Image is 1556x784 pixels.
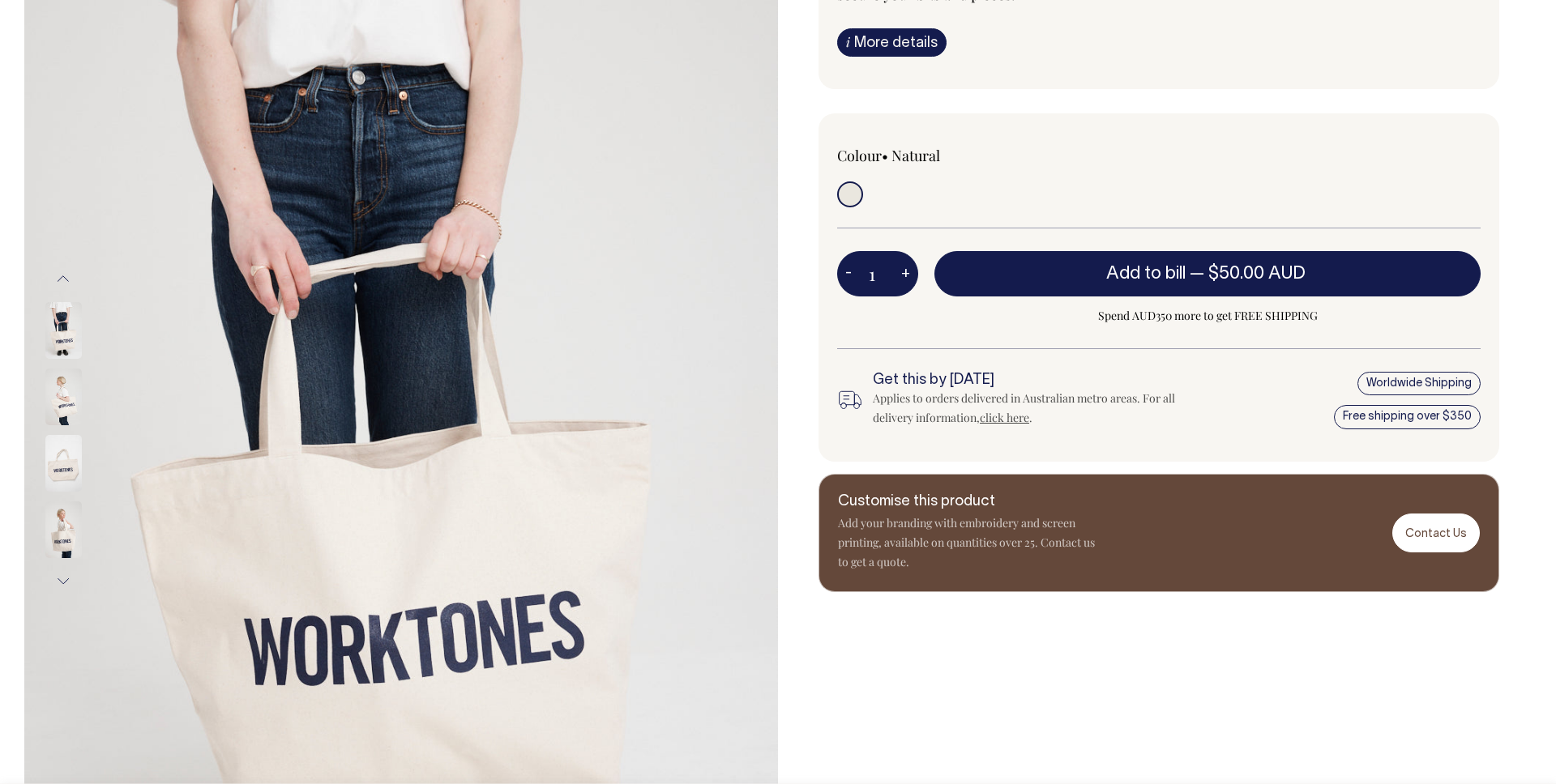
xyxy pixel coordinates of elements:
[1190,266,1310,282] span: —
[838,513,1097,572] p: Add your branding with embroidery and screen printing, available on quantities over 25. Contact u...
[45,369,82,425] img: Logo Market Bag
[882,146,888,165] span: •
[51,261,75,297] button: Previous
[873,373,1189,389] h6: Get this by [DATE]
[934,251,1481,296] button: Add to bill —$50.00 AUD
[1208,266,1306,282] span: $50.00 AUD
[891,146,940,165] label: Natural
[980,410,1029,425] a: click here
[893,258,918,290] button: +
[45,501,82,558] img: Logo Market Bag
[934,306,1481,326] span: Spend AUD350 more to get FREE SHIPPING
[838,494,1097,510] h6: Customise this product
[51,563,75,599] button: Next
[837,146,1095,165] div: Colour
[837,258,860,290] button: -
[1106,266,1186,282] span: Add to bill
[1392,513,1480,552] a: Contact Us
[846,33,850,50] span: i
[45,302,82,359] img: Logo Market Bag
[45,435,82,492] img: Logo Market Bag
[873,389,1189,428] div: Applies to orders delivered in Australian metro areas. For all delivery information, .
[837,28,947,57] a: iMore details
